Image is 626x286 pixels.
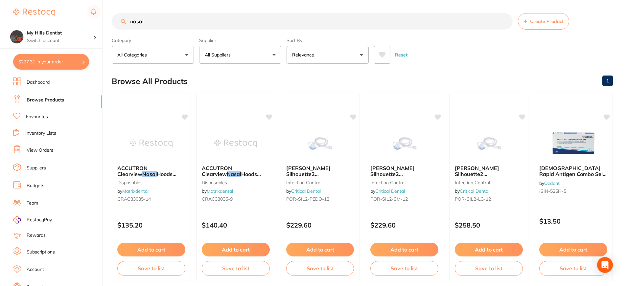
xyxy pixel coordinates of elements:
button: All Suppliers [199,46,281,64]
a: Ozdent [544,180,560,186]
a: View Orders [27,147,53,154]
span: by [202,188,233,194]
button: Add to cart [286,243,354,256]
a: Subscriptions [27,249,55,255]
img: ACCUTRON Clearview Nasal Hoods Adult French Vanilla (12) [130,127,173,160]
img: Restocq Logo [13,9,55,16]
a: Budgets [27,183,44,189]
img: Porter Silhouette2 Anaesthetic Nasal Hoods (Pack of 12) – New Version | Paediatric [299,127,341,160]
img: My Hills Dentist [10,30,23,43]
span: POR-SIL2-LG-12 [455,196,491,202]
span: Create Product [530,19,564,24]
b: Porter Silhouette2 Anaesthetic Nasal Hoods (Pack of 12) – New Version | Large [455,165,523,177]
img: ACCUTRON Clearview Nasal Hoods Adult Unscented Grey (12) [214,127,257,160]
button: $227.31 in your order [13,54,89,70]
img: Porter Silhouette2 Anaesthetic Nasal Hoods (Pack of 12) – New Version | Large [468,127,510,160]
span: Hoods Adult Unscented Grey (12) [202,171,269,183]
p: $140.40 [202,221,270,229]
span: ISIN-525H-5 [539,188,566,194]
small: disposables [117,180,185,185]
a: Matrixdental [122,188,149,194]
span: by [539,180,560,186]
button: Add to cart [370,243,438,256]
h4: My Hills Dentist [27,30,93,36]
button: Add to cart [117,243,185,256]
div: Open Intercom Messenger [597,257,613,273]
a: Browse Products [27,97,64,103]
a: RestocqPay [13,216,52,224]
span: CRAC33035-14 [117,196,151,202]
button: Save to list [202,261,270,275]
button: Add to cart [455,243,523,256]
p: All Categories [117,52,150,58]
label: Sort By [287,37,369,43]
small: infection control [286,180,354,185]
b: Porter Silhouette2 Anaesthetic Nasal Hoods (Pack of 12) – New Version | Paediatric [286,165,354,177]
h2: Browse All Products [112,77,188,86]
small: infection control [455,180,523,185]
a: Critical Dental [375,188,405,194]
p: $13.50 [539,217,607,225]
span: RestocqPay [27,217,52,223]
a: 1 [602,74,613,87]
em: Nasal [316,177,331,184]
p: All Suppliers [205,52,233,58]
a: Team [27,200,38,207]
span: POR-SIL2-PEDO-12 [286,196,329,202]
span: ACCUTRON Clearview [202,165,232,177]
span: by [455,188,489,194]
button: Relevance [287,46,369,64]
p: Relevance [292,52,317,58]
button: Reset [393,46,409,64]
small: infection control [370,180,438,185]
button: Save to list [370,261,438,275]
small: disposables [202,180,270,185]
p: $229.60 [286,221,354,229]
img: Porter Silhouette2 Anaesthetic Nasal Hoods (Pack of 12) – New Version | Small [383,127,426,160]
span: CRAC33035-9 [202,196,233,202]
span: by [370,188,405,194]
img: RestocqPay [13,216,21,224]
em: Nasal [227,171,241,177]
b: ACCUTRON Clearview Nasal Hoods Adult French Vanilla (12) [117,165,185,177]
a: Rewards [27,232,46,239]
p: $258.50 [455,221,523,229]
em: Nasal [550,177,564,184]
a: Inventory Lists [25,130,56,137]
span: POR-SIL2-SM-12 [370,196,408,202]
a: Account [27,266,44,273]
button: Create Product [518,13,569,30]
em: Nasal [485,177,499,184]
button: Add to cart [539,243,607,256]
span: 5-Pack (Exp 11/2026) [539,177,595,189]
button: Save to list [117,261,185,275]
span: [PERSON_NAME] Silhouette2 Anaesthetic [286,165,331,184]
p: $135.20 [117,221,185,229]
button: Save to list [455,261,523,275]
a: Suppliers [27,165,46,171]
em: Nasal [142,171,157,177]
a: Favourites [26,114,48,120]
span: [DEMOGRAPHIC_DATA] Rapid Antigen Combo Self Test [539,165,607,184]
a: Restocq Logo [13,5,55,20]
span: by [117,188,149,194]
b: Juschek Rapid Antigen Combo Self Test Nasal 5-Pack (Exp 11/2026) [539,165,607,177]
p: Switch account [27,37,93,44]
label: Supplier [199,37,281,43]
p: $229.60 [370,221,438,229]
button: Add to cart [202,243,270,256]
img: Juschek Rapid Antigen Combo Self Test Nasal 5-Pack (Exp 11/2026) [552,127,595,160]
span: by [286,188,321,194]
em: Nasal [401,177,415,184]
label: Category [112,37,194,43]
input: Search Products [112,13,513,30]
button: Save to list [539,261,607,275]
a: Dashboard [27,79,50,86]
a: Matrixdental [207,188,233,194]
span: Hoods Adult French Vanilla (12) [117,171,180,183]
a: Critical Dental [291,188,321,194]
span: [PERSON_NAME] Silhouette2 Anaesthetic [455,165,499,184]
span: ACCUTRON Clearview [117,165,148,177]
b: Porter Silhouette2 Anaesthetic Nasal Hoods (Pack of 12) – New Version | Small [370,165,438,177]
button: Save to list [286,261,354,275]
